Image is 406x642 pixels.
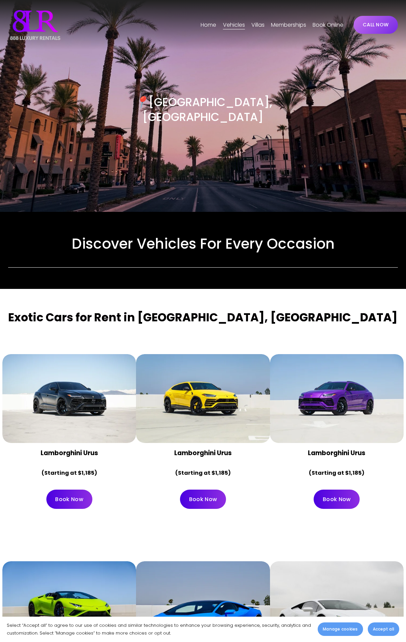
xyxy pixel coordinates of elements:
span: Manage cookies [323,626,358,632]
p: Select “Accept all” to agree to our use of cookies and similar technologies to enhance your brows... [7,621,311,637]
span: Accept all [373,626,394,632]
a: folder dropdown [251,20,265,30]
h3: [GEOGRAPHIC_DATA], [GEOGRAPHIC_DATA] [106,95,300,125]
button: Manage cookies [318,622,363,636]
h2: Discover Vehicles For Every Occasion [8,235,398,253]
a: Book Now [180,490,226,509]
a: folder dropdown [223,20,245,30]
strong: (Starting at $1,185) [309,469,364,477]
a: Book Now [314,490,360,509]
button: Accept all [368,622,399,636]
strong: Exotic Cars for Rent in [GEOGRAPHIC_DATA], [GEOGRAPHIC_DATA] [8,310,398,325]
em: 📍 [134,94,149,110]
a: Book Online [313,20,343,30]
a: Memberships [271,20,306,30]
img: Luxury Car &amp; Home Rentals For Every Occasion [8,8,62,42]
a: Book Now [46,490,92,509]
a: Home [201,20,216,30]
strong: Lamborghini Urus [174,448,232,458]
strong: (Starting at $1,185) [175,469,231,477]
strong: Lamborghini Urus [41,448,98,458]
strong: (Starting at $1,185) [42,469,97,477]
span: Vehicles [223,20,245,30]
a: CALL NOW [354,16,398,34]
strong: Lamborghini Urus [308,448,365,458]
span: Villas [251,20,265,30]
